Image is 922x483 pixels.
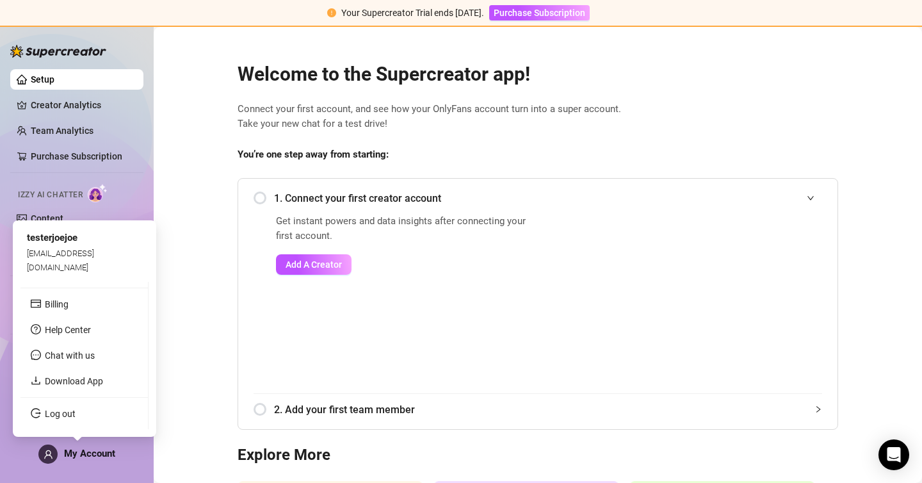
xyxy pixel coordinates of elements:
a: Creator Analytics [31,95,133,115]
a: Add A Creator [276,254,534,275]
span: [EMAIL_ADDRESS][DOMAIN_NAME] [27,248,94,272]
a: Log out [45,409,76,419]
strong: You’re one step away from starting: [238,149,389,160]
span: expanded [807,194,814,202]
span: Purchase Subscription [494,8,585,18]
h3: Explore More [238,445,838,466]
span: Get instant powers and data insights after connecting your first account. [276,214,534,244]
span: Izzy AI Chatter [18,189,83,201]
a: Help Center [45,325,91,335]
div: 2. Add your first team member [254,394,822,425]
iframe: Add Creators [566,214,822,378]
span: Connect your first account, and see how your OnlyFans account turn into a super account. Take you... [238,102,838,132]
span: 2. Add your first team member [274,402,822,418]
a: Billing [45,299,69,309]
span: Chat with us [45,350,95,361]
button: Add A Creator [276,254,352,275]
li: Log out [20,404,148,424]
span: Your Supercreator Trial ends [DATE]. [341,8,484,18]
a: Purchase Subscription [31,151,122,161]
li: Billing [20,294,148,315]
span: My Account [64,448,115,459]
a: Purchase Subscription [489,8,590,18]
div: Open Intercom Messenger [878,439,909,470]
h2: Welcome to the Supercreator app! [238,62,838,86]
a: Content [31,213,63,224]
a: Download App [45,376,103,386]
img: logo-BBDzfeDw.svg [10,45,106,58]
span: Add A Creator [286,259,342,270]
div: 1. Connect your first creator account [254,183,822,214]
span: message [31,350,41,360]
a: Setup [31,74,54,85]
span: collapsed [814,405,822,413]
img: AI Chatter [88,184,108,202]
span: exclamation-circle [327,8,336,17]
span: user [44,450,53,459]
span: testerjoejoe [27,232,77,243]
a: Team Analytics [31,126,93,136]
span: 1. Connect your first creator account [274,190,822,206]
button: Purchase Subscription [489,5,590,20]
